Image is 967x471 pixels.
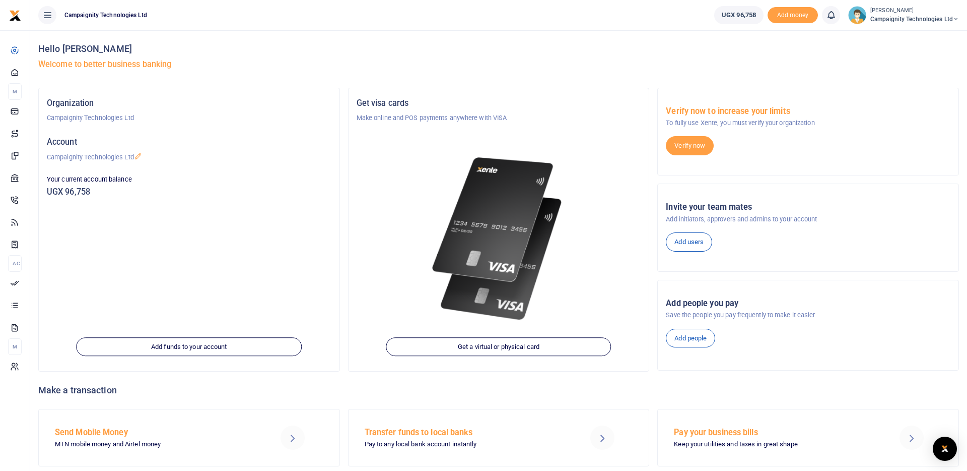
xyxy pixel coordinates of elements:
img: xente-_physical_cards.png [428,147,570,330]
p: Add initiators, approvers and admins to your account [666,214,950,224]
small: [PERSON_NAME] [870,7,959,15]
img: profile-user [848,6,866,24]
h5: Welcome to better business banking [38,60,959,70]
p: Keep your utilities and taxes in great shape [674,439,873,450]
li: Toup your wallet [768,7,818,24]
h5: Account [47,137,331,147]
a: Get a virtual or physical card [386,337,611,357]
span: UGX 96,758 [722,10,756,20]
h5: Get visa cards [357,98,641,108]
a: Send Mobile Money MTN mobile money and Airtel money [38,409,340,466]
p: Campaignity Technologies Ltd [47,152,331,162]
a: logo-small logo-large logo-large [9,11,21,19]
h5: Transfer funds to local banks [365,428,564,438]
a: profile-user [PERSON_NAME] Campaignity Technologies Ltd [848,6,959,24]
span: Campaignity Technologies Ltd [60,11,151,20]
p: Campaignity Technologies Ltd [47,113,331,123]
h5: Send Mobile Money [55,428,254,438]
a: Pay your business bills Keep your utilities and taxes in great shape [657,409,959,466]
h4: Make a transaction [38,385,959,396]
h5: UGX 96,758 [47,187,331,197]
h5: Verify now to increase your limits [666,106,950,116]
p: To fully use Xente, you must verify your organization [666,118,950,128]
img: logo-small [9,10,21,22]
li: Ac [8,255,22,272]
h4: Hello [PERSON_NAME] [38,43,959,54]
a: Add money [768,11,818,18]
p: Make online and POS payments anywhere with VISA [357,113,641,123]
p: Your current account balance [47,174,331,185]
h5: Pay your business bills [674,428,873,438]
li: Wallet ballance [710,6,768,24]
a: Add funds to your account [77,337,302,357]
p: MTN mobile money and Airtel money [55,439,254,450]
a: Verify now [666,136,714,155]
li: M [8,338,22,355]
div: Open Intercom Messenger [933,437,957,461]
a: Add people [666,329,715,348]
a: Transfer funds to local banks Pay to any local bank account instantly [348,409,650,466]
p: Pay to any local bank account instantly [365,439,564,450]
h5: Add people you pay [666,299,950,309]
p: Save the people you pay frequently to make it easier [666,310,950,320]
li: M [8,83,22,100]
h5: Organization [47,98,331,108]
span: Campaignity Technologies Ltd [870,15,959,24]
a: UGX 96,758 [714,6,764,24]
span: Add money [768,7,818,24]
h5: Invite your team mates [666,202,950,212]
a: Add users [666,232,712,252]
